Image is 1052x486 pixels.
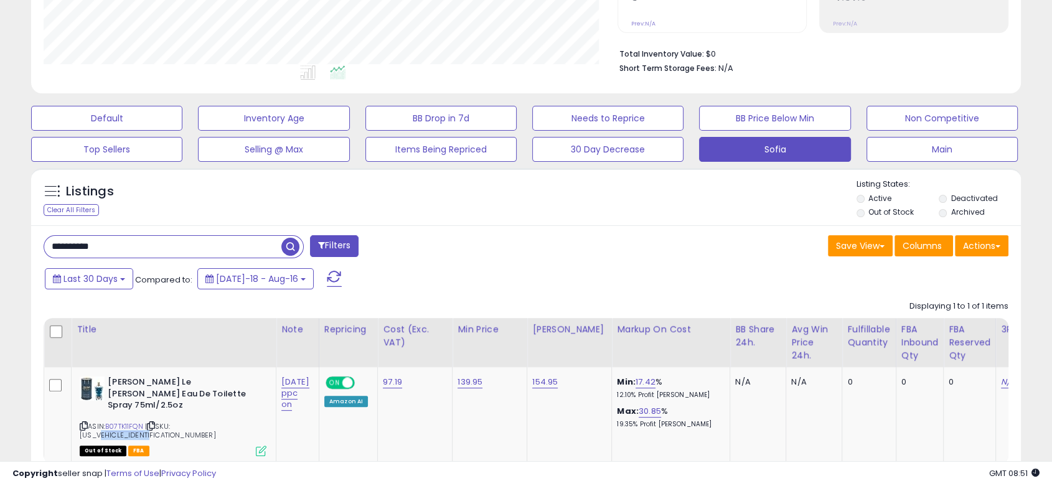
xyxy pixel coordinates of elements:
a: N/A [1001,376,1016,388]
label: Archived [951,207,985,217]
div: BB Share 24h. [735,323,781,349]
div: Note [281,323,314,336]
button: Actions [955,235,1008,256]
b: [PERSON_NAME] Le [PERSON_NAME] Eau De Toilette Spray 75ml/2.5oz [108,376,259,414]
span: Last 30 Days [63,273,118,285]
button: Main [866,137,1018,162]
p: 12.10% Profit [PERSON_NAME] [617,391,720,400]
span: N/A [718,62,733,74]
span: OFF [353,378,373,388]
div: % [617,376,720,400]
a: 154.95 [532,376,558,388]
a: 17.42 [636,376,655,388]
div: N/A [791,376,832,388]
div: Repricing [324,323,372,336]
button: BB Price Below Min [699,106,850,131]
a: Terms of Use [106,467,159,479]
div: Min Price [458,323,522,336]
div: [PERSON_NAME] [532,323,606,336]
b: Max: [617,405,639,417]
button: Top Sellers [31,137,182,162]
p: Listing States: [857,179,1021,190]
a: Privacy Policy [161,467,216,479]
button: Non Competitive [866,106,1018,131]
label: Active [868,193,891,203]
span: Columns [903,240,942,252]
div: N/A [735,376,776,388]
div: 3PL_Stock [1001,323,1050,336]
label: Out of Stock [868,207,914,217]
div: Displaying 1 to 1 of 1 items [909,301,1008,312]
div: Markup on Cost [617,323,725,336]
div: Cost (Exc. VAT) [383,323,447,349]
button: Inventory Age [198,106,349,131]
div: FBA Reserved Qty [949,323,990,362]
div: Title [77,323,271,336]
small: Prev: N/A [833,20,857,27]
button: Filters [310,235,359,257]
span: ON [327,378,342,388]
small: Prev: N/A [631,20,655,27]
a: 97.19 [383,376,402,388]
h5: Listings [66,183,114,200]
a: 30.85 [639,405,661,418]
th: The percentage added to the cost of goods (COGS) that forms the calculator for Min & Max prices. [612,318,730,367]
button: [DATE]-18 - Aug-16 [197,268,314,289]
span: | SKU: [US_VEHICLE_IDENTIFICATION_NUMBER] [80,421,216,440]
div: FBA inbound Qty [901,323,939,362]
div: Amazon AI [324,396,368,407]
span: 2025-09-16 08:51 GMT [989,467,1040,479]
button: BB Drop in 7d [365,106,517,131]
button: Default [31,106,182,131]
a: 139.95 [458,376,482,388]
div: 0 [901,376,934,388]
b: Total Inventory Value: [619,49,704,59]
button: Last 30 Days [45,268,133,289]
div: Clear All Filters [44,204,99,216]
a: B07TK11FQN [105,421,143,432]
span: All listings that are currently out of stock and unavailable for purchase on Amazon [80,446,126,456]
button: Selling @ Max [198,137,349,162]
div: 0 [847,376,886,388]
div: seller snap | | [12,468,216,480]
strong: Copyright [12,467,58,479]
span: FBA [128,446,149,456]
div: Fulfillable Quantity [847,323,890,349]
span: Compared to: [135,274,192,286]
button: Items Being Repriced [365,137,517,162]
div: ASIN: [80,376,266,455]
button: 30 Day Decrease [532,137,683,162]
b: Short Term Storage Fees: [619,63,716,73]
b: Min: [617,376,636,388]
button: Columns [895,235,953,256]
div: % [617,406,720,429]
div: Avg Win Price 24h. [791,323,837,362]
p: 19.35% Profit [PERSON_NAME] [617,420,720,429]
button: Sofia [699,137,850,162]
button: Needs to Reprice [532,106,683,131]
div: 0 [949,376,986,388]
label: Deactivated [951,193,998,203]
button: Save View [828,235,893,256]
li: $0 [619,45,999,60]
span: [DATE]-18 - Aug-16 [216,273,298,285]
img: 41ZADCFKZ2L._SL40_.jpg [80,376,105,401]
a: [DATE] ppc on [281,376,309,411]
